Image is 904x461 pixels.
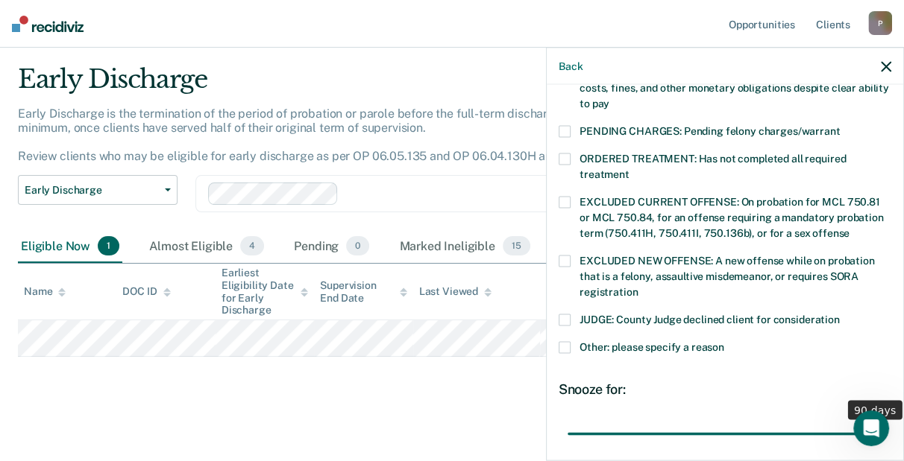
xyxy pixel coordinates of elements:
[24,285,66,298] div: Name
[580,255,874,298] span: EXCLUDED NEW OFFENSE: A new offense while on probation that is a felony, assaultive misdemeanor, ...
[146,230,267,263] div: Almost Eligible
[580,66,889,109] span: FINES & FEES: Willful nonpayment of restitution, fees, court costs, fines, and other monetary obl...
[559,381,891,398] div: Snooze for:
[419,285,492,298] div: Last Viewed
[12,16,84,32] img: Recidiviz
[320,279,407,305] div: Supervision End Date
[580,196,883,239] span: EXCLUDED CURRENT OFFENSE: On probation for MCL 750.81 or MCL 750.84, for an offense requiring a m...
[580,314,840,325] span: JUDGE: County Judge declined client for consideration
[848,401,903,420] div: 90 days
[580,341,724,353] span: Other: please specify a reason
[346,236,369,255] span: 0
[853,410,889,446] iframe: Intercom live chat
[240,236,264,255] span: 4
[396,230,533,263] div: Marked Ineligible
[98,236,119,255] span: 1
[18,230,122,263] div: Eligible Now
[559,60,583,72] button: Back
[18,64,832,106] div: Early Discharge
[122,285,170,298] div: DOC ID
[18,106,820,164] p: Early Discharge is the termination of the period of probation or parole before the full-term disc...
[503,236,530,255] span: 15
[580,125,840,137] span: PENDING CHARGES: Pending felony charges/warrant
[868,11,892,35] div: P
[580,153,846,180] span: ORDERED TREATMENT: Has not completed all required treatment
[291,230,372,263] div: Pending
[222,267,308,317] div: Earliest Eligibility Date for Early Discharge
[25,184,159,197] span: Early Discharge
